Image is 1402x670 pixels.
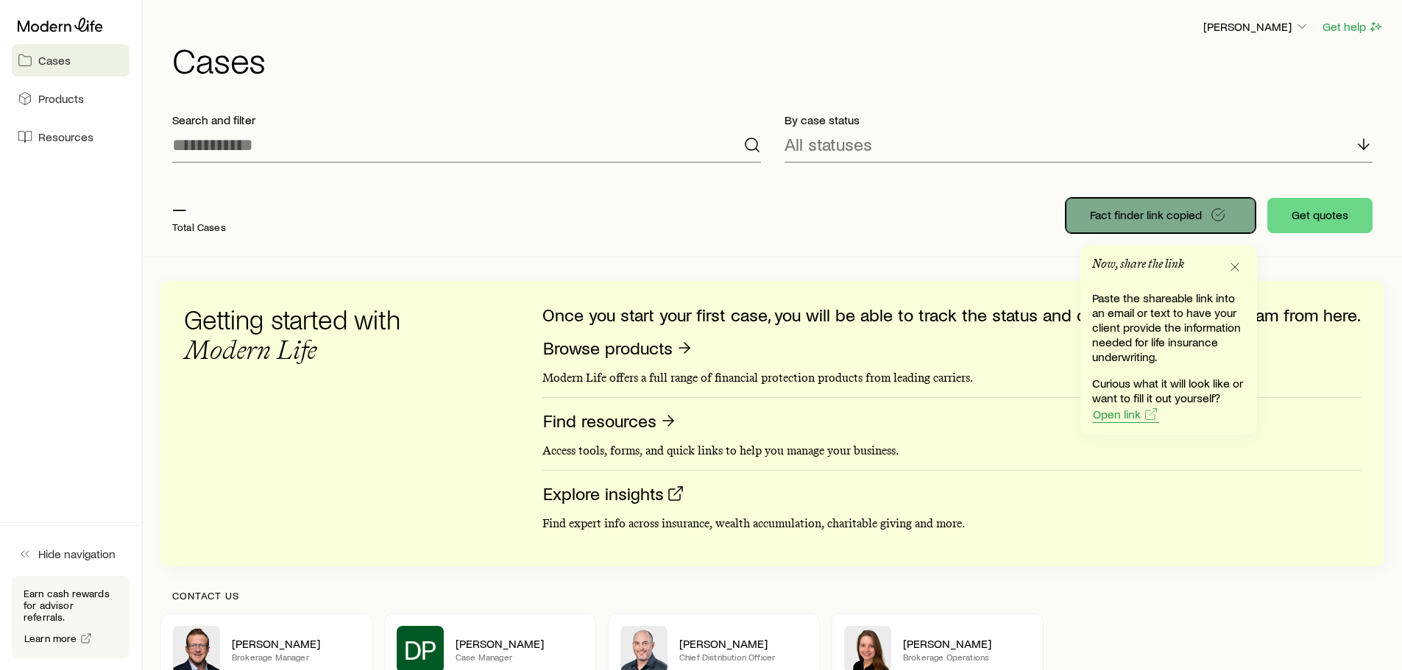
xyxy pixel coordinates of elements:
[12,538,130,570] button: Hide navigation
[785,134,872,154] p: All statuses
[542,371,1361,385] p: Modern Life offers a full range of financial protection products from leading carriers.
[1203,19,1309,34] p: [PERSON_NAME]
[38,546,116,561] span: Hide navigation
[1090,209,1202,221] span: Fact finder link copied
[1092,407,1159,421] a: Open link
[12,44,130,76] a: Cases
[12,576,130,658] div: Earn cash rewards for advisor referrals.Learn more
[903,651,1031,663] p: Brokerage Operations
[679,636,807,651] p: [PERSON_NAME]
[542,337,694,360] a: Browse products
[38,129,93,144] span: Resources
[1093,408,1141,420] span: Open link
[184,334,317,366] span: Modern Life
[172,113,761,127] p: Search and filter
[1092,291,1245,364] p: Paste the shareable link into an email or text to have your client provide the information needed...
[24,588,118,623] p: Earn cash rewards for advisor referrals.
[232,636,360,651] p: [PERSON_NAME]
[1322,18,1384,35] button: Get help
[903,636,1031,651] p: [PERSON_NAME]
[1092,376,1245,405] p: Curious what it will look like or want to fill it out yourself?
[172,42,1384,77] h1: Cases
[184,304,419,365] h3: Getting started with
[172,590,1373,602] p: Contact us
[1203,18,1310,36] button: [PERSON_NAME]
[456,636,584,651] p: [PERSON_NAME]
[24,633,77,644] span: Learn more
[785,113,1373,127] p: By case status
[542,443,1361,458] p: Access tools, forms, and quick links to help you manage your business.
[12,82,130,115] a: Products
[404,635,437,664] span: DP
[456,651,584,663] p: Case Manager
[542,482,685,505] a: Explore insights
[1092,406,1159,423] button: Open link
[542,410,678,432] a: Find resources
[1066,198,1256,233] button: Fact finder link copied
[172,198,226,218] p: —
[679,651,807,663] p: Chief Distribution Officer
[172,221,226,233] p: Total Cases
[542,516,1361,531] p: Find expert info across insurance, wealth accumulation, charitable giving and more.
[1092,257,1184,279] p: Now, share the link
[1267,198,1373,233] button: Get quotes
[542,304,1361,325] p: Once you start your first case, you will be able to track the status and collaborate with your te...
[38,91,84,106] span: Products
[232,651,360,663] p: Brokerage Manager
[12,121,130,153] a: Resources
[38,53,71,68] span: Cases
